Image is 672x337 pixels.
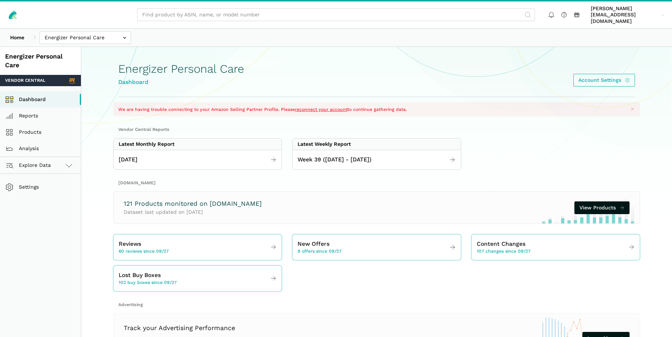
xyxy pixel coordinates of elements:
h3: Track your Advertising Performance [124,324,336,333]
span: Reviews [119,240,141,249]
div: Dashboard [118,78,244,87]
a: reconnect your account [295,107,347,112]
a: Lost Buy Boxes 102 buy boxes since 09/27 [114,268,282,289]
p: Dataset last updated on [DATE] [124,208,262,216]
h2: [DOMAIN_NAME] [118,180,635,186]
a: [PERSON_NAME][EMAIL_ADDRESS][DOMAIN_NAME] [588,4,667,26]
span: [DATE] [119,155,138,164]
a: New Offers 9 offers since 09/27 [292,237,460,257]
h1: Energizer Personal Care [118,63,244,75]
h2: Vendor Central Reports [118,127,635,133]
span: 107 changes since 09/27 [477,248,530,255]
p: We are having trouble connecting to your Amazon Selling Partner Profile. Please to continue gathe... [118,106,623,113]
a: Week 39 ([DATE] - [DATE]) [292,153,460,167]
a: Account Settings [573,74,635,87]
div: Latest Weekly Report [298,141,351,148]
span: 9 offers since 09/27 [298,248,341,255]
span: Explore Data [8,161,51,170]
span: Week 39 ([DATE] - [DATE]) [298,155,372,164]
a: Home [5,31,29,44]
h3: 121 Products monitored on [DOMAIN_NAME] [124,199,262,208]
input: Find product by ASIN, name, or model number [137,8,535,21]
span: View Products [579,204,616,212]
span: 102 buy boxes since 09/27 [119,280,177,286]
input: Energizer Personal Care [40,31,131,44]
button: Close [628,105,637,114]
div: Energizer Personal Care [5,52,76,70]
span: New Offers [298,240,329,249]
a: Content Changes 107 changes since 09/27 [472,237,640,257]
span: Vendor Central [5,77,45,84]
a: Reviews 60 reviews since 09/27 [114,237,282,257]
a: View Products [574,201,630,214]
span: [PERSON_NAME][EMAIL_ADDRESS][DOMAIN_NAME] [591,5,659,25]
span: Lost Buy Boxes [119,271,161,280]
h2: Advertising [118,302,635,308]
a: [DATE] [114,153,282,167]
span: Content Changes [477,240,525,249]
div: Latest Monthly Report [119,141,175,148]
span: 60 reviews since 09/27 [119,248,169,255]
